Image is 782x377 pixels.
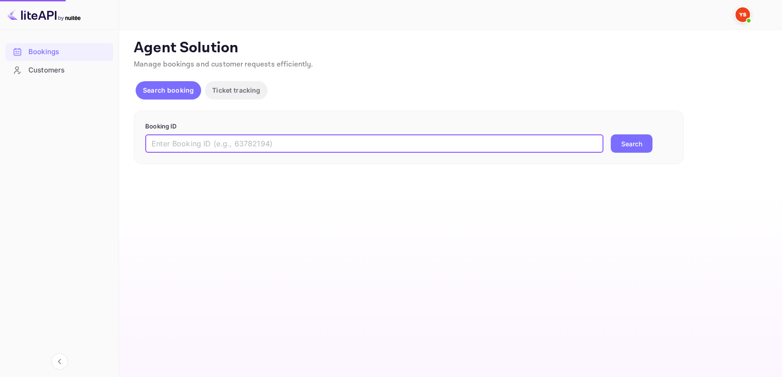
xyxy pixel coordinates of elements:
input: Enter Booking ID (e.g., 63782194) [145,134,603,153]
p: Search booking [143,85,194,95]
span: Manage bookings and customer requests efficiently. [134,60,313,69]
div: Bookings [5,43,113,61]
p: Ticket tracking [212,85,260,95]
img: Yandex Support [735,7,750,22]
a: Bookings [5,43,113,60]
button: Search [611,134,652,153]
img: LiteAPI logo [7,7,81,22]
button: Collapse navigation [51,353,68,370]
div: Bookings [28,47,109,57]
div: Customers [28,65,109,76]
p: Agent Solution [134,39,766,57]
p: Booking ID [145,122,672,131]
a: Customers [5,61,113,78]
div: Customers [5,61,113,79]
